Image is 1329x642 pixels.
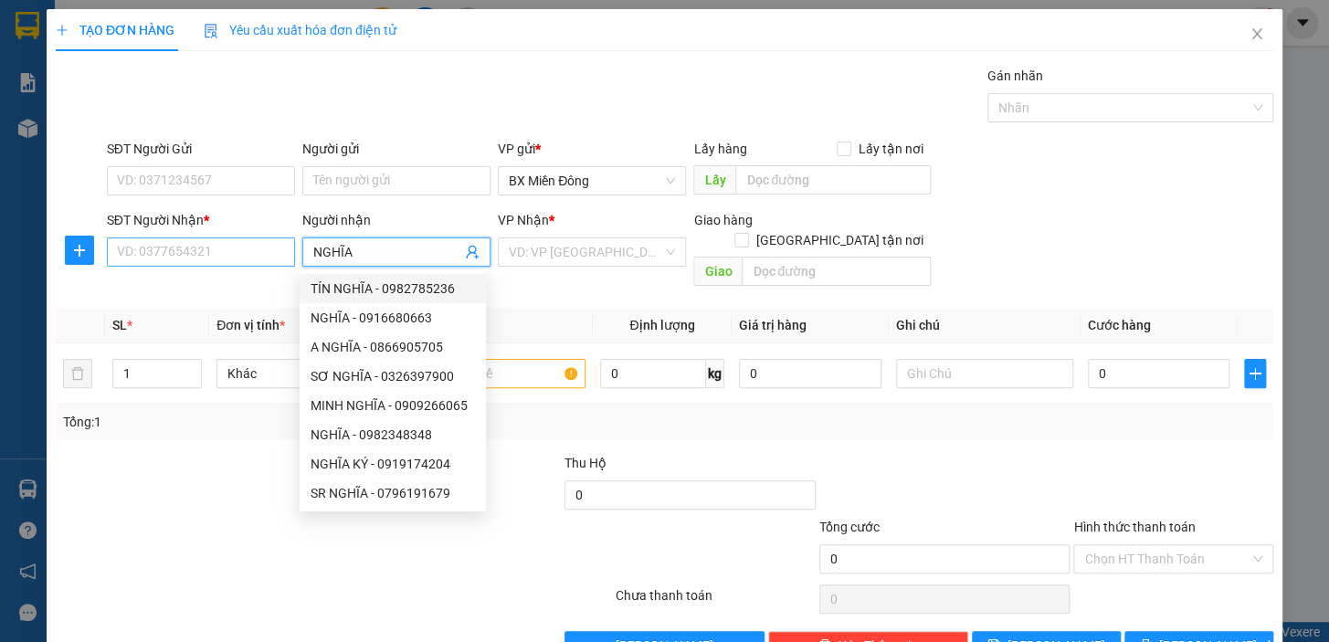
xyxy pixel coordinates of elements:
input: 0 [739,359,881,388]
span: Giao [693,257,742,286]
span: user-add [465,245,480,259]
span: BX Miền Đông [509,167,675,195]
div: SĐT Người Gửi [107,139,295,159]
span: Yêu cầu xuất hóa đơn điện tử [204,23,396,37]
div: Người nhận [302,210,490,230]
div: TÍN NGHĨA - 0982785236 [300,274,486,303]
img: icon [204,24,218,38]
span: [GEOGRAPHIC_DATA] tận nơi [749,230,931,250]
div: NGHĨA KÝ - 0919174204 [311,454,475,474]
div: TÍN NGHĨA - 0982785236 [311,279,475,299]
div: A NGHĨA - 0866905705 [300,332,486,362]
div: MINH NGHĨA - 0909266065 [300,391,486,420]
span: plus [1245,366,1265,381]
div: SƠ NGHĨA - 0326397900 [311,366,475,386]
button: Close [1231,9,1282,60]
span: plus [66,243,93,258]
label: Hình thức thanh toán [1073,520,1195,534]
div: A NGHĨA - 0866905705 [311,337,475,357]
span: Tổng cước [819,520,880,534]
div: SR NGHĨA - 0796191679 [300,479,486,508]
span: TẠO ĐƠN HÀNG [56,23,174,37]
div: Tổng: 1 [63,412,514,432]
div: 0774456738 [16,81,143,107]
div: NGHĨA - 0916680663 [311,308,475,328]
div: NGHĨA - 0982348348 [311,425,475,445]
span: Đơn vị tính [216,318,285,332]
span: close [1250,26,1264,41]
div: VP gửi [498,139,686,159]
div: SR NGHĨA - 0796191679 [311,483,475,503]
button: delete [63,359,92,388]
div: SƠ NGHĨA - 0326397900 [300,362,486,391]
span: Gửi: [16,17,44,37]
div: Người gửi [302,139,490,159]
span: Nhận: [156,17,200,37]
input: Ghi Chú [896,359,1073,388]
span: CC : [153,122,179,142]
button: plus [1244,359,1266,388]
span: Giao hàng [693,213,752,227]
div: VỊ [16,59,143,81]
span: Lấy hàng [693,142,746,156]
div: NGHĨA - 0982348348 [300,420,486,449]
span: SL [112,318,127,332]
div: NGHĨA KÝ - 0919174204 [300,449,486,479]
span: Lấy tận nơi [851,139,931,159]
div: NGHĨA - 0916680663 [300,303,486,332]
div: BX [PERSON_NAME] [156,16,303,59]
div: MINH NGHĨA - 0909266065 [311,395,475,416]
input: VD: Bàn, Ghế [408,359,585,388]
div: HÙNG [156,59,303,81]
span: VP Nhận [498,213,549,227]
span: Định lượng [629,318,694,332]
span: Khác [227,360,383,387]
span: Lấy [693,165,735,195]
div: SĐT Người Nhận [107,210,295,230]
span: Cước hàng [1088,318,1151,332]
span: kg [706,359,724,388]
div: BX Miền Đông [16,16,143,59]
div: Chưa thanh toán [614,585,817,617]
div: 0985022336 [156,81,303,107]
span: Thu Hộ [564,456,606,470]
label: Gán nhãn [987,68,1043,83]
input: Dọc đường [742,257,931,286]
th: Ghi chú [889,308,1081,343]
button: plus [65,236,94,265]
span: Giá trị hàng [739,318,807,332]
div: 50.000 [153,118,305,143]
input: Dọc đường [735,165,931,195]
span: plus [56,24,69,37]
